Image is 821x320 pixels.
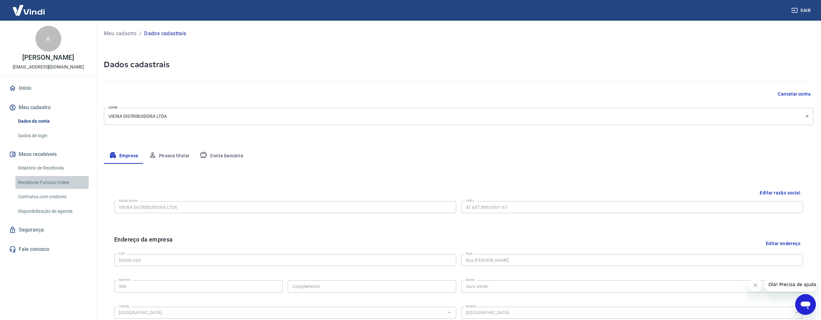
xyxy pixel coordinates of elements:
[104,30,137,37] a: Meu cadastro
[15,205,89,218] a: Disponibilização de agenda
[8,147,89,161] button: Meus recebíveis
[114,235,173,252] h6: Endereço da empresa
[119,251,125,256] label: CEP
[765,277,816,292] iframe: Mensagem da empresa
[119,277,131,282] label: Número
[795,294,816,315] iframe: Botão para abrir a janela de mensagens
[8,0,50,20] img: Vindi
[15,176,89,189] a: Recebíveis Futuros Online
[466,277,475,282] label: Bairro
[466,251,472,256] label: Rua
[8,223,89,237] a: Segurança
[15,190,89,203] a: Contratos com credores
[4,5,54,10] span: Olá! Precisa de ajuda?
[8,100,89,115] button: Meu cadastro
[15,161,89,175] a: Relatório de Recebíveis
[8,81,89,95] a: Início
[466,304,476,309] label: Estado
[195,148,248,164] button: Conta bancária
[144,148,195,164] button: Pessoa titular
[35,26,61,52] div: A
[757,187,803,199] button: Editar razão social
[119,198,138,203] label: Razão social
[119,304,129,309] label: Cidade
[466,198,474,203] label: CNPJ
[108,105,117,110] label: Conta
[144,30,186,37] p: Dados cadastrais
[22,54,74,61] p: [PERSON_NAME]
[790,5,813,16] button: Sair
[775,88,813,100] button: Cancelar conta
[8,242,89,256] a: Fale conosco
[13,64,84,70] p: [EMAIL_ADDRESS][DOMAIN_NAME]
[15,115,89,128] a: Dados da conta
[104,108,813,125] div: VIEIRA DISTRIBUIDORA LTDA
[104,148,144,164] button: Empresa
[763,235,803,252] button: Editar endereço
[104,59,813,70] h5: Dados cadastrais
[139,30,142,37] p: /
[116,309,444,317] input: Digite aqui algumas palavras para buscar a cidade
[749,279,762,292] iframe: Fechar mensagem
[15,129,89,142] a: Dados de login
